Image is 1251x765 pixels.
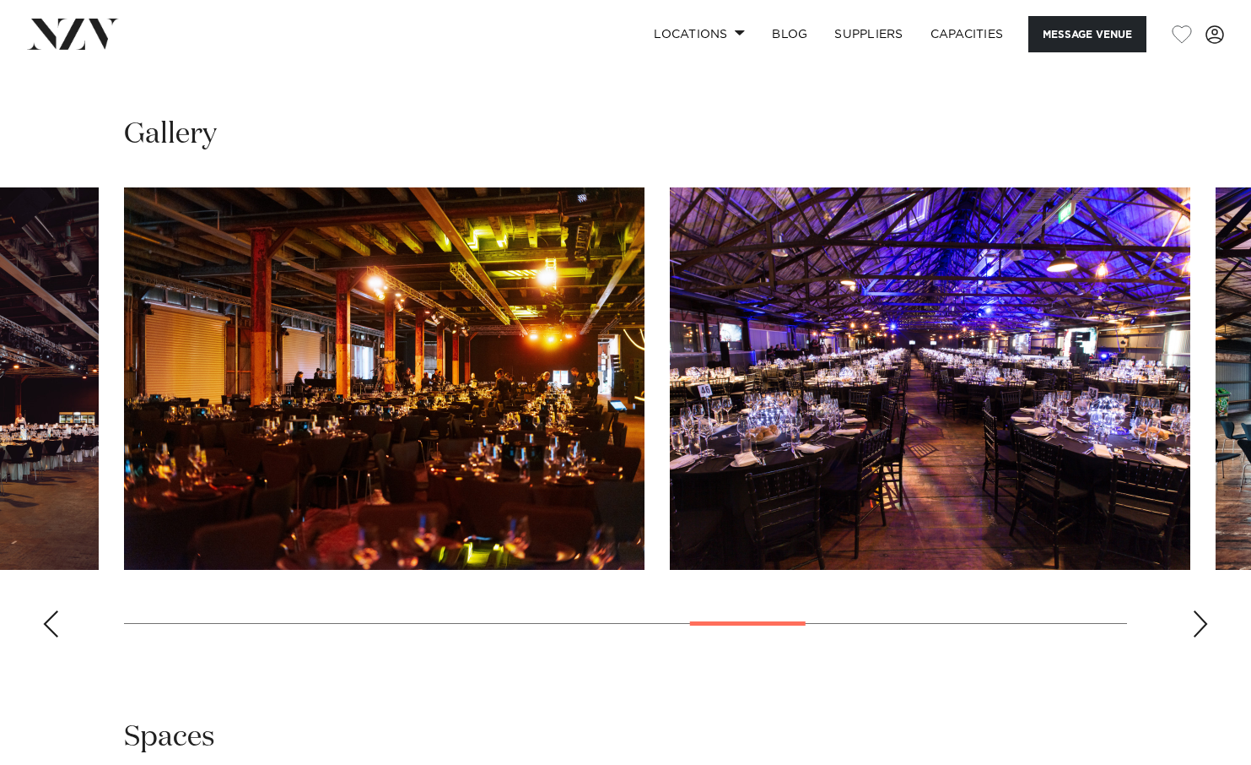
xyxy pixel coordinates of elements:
[124,116,217,154] h2: Gallery
[1028,16,1146,52] button: Message Venue
[124,719,215,757] h2: Spaces
[917,16,1017,52] a: Capacities
[758,16,821,52] a: BLOG
[27,19,119,49] img: nzv-logo.png
[640,16,758,52] a: Locations
[670,187,1190,570] swiper-slide: 11 / 16
[124,187,644,570] swiper-slide: 10 / 16
[821,16,916,52] a: SUPPLIERS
